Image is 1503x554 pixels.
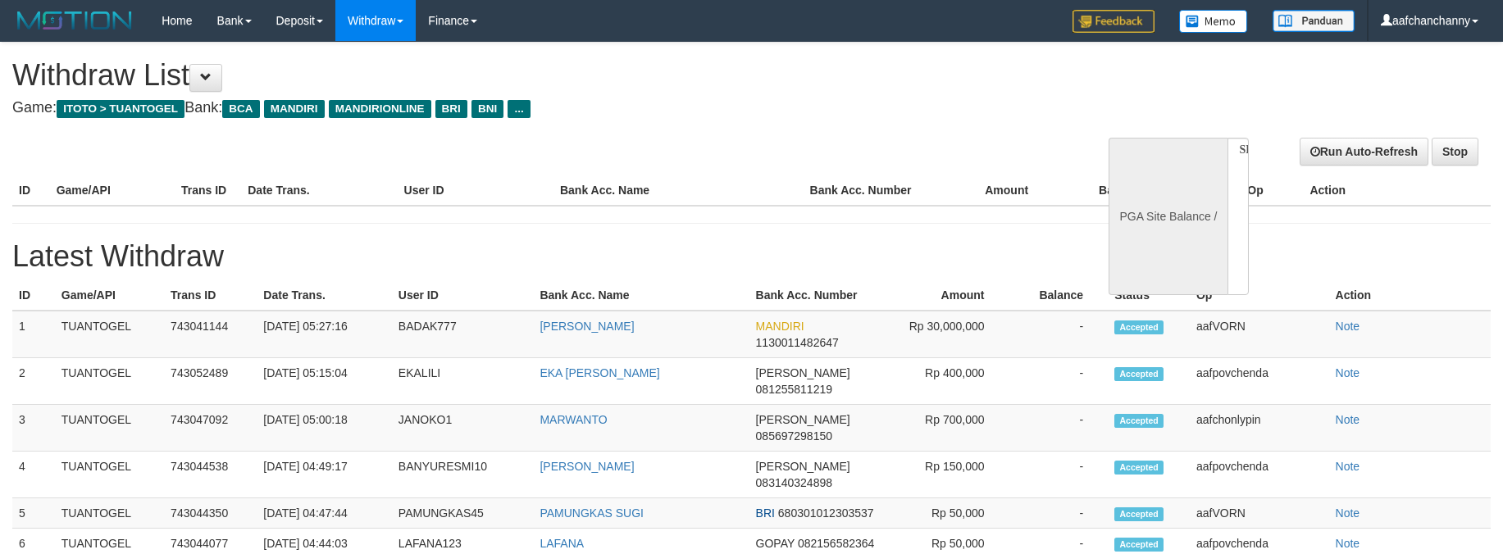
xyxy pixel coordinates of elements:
td: 3 [12,405,55,452]
span: BRI [435,100,467,118]
a: PAMUNGKAS SUGI [540,506,644,520]
th: User ID [392,280,534,311]
td: TUANTOGEL [55,358,164,405]
th: Bank Acc. Number [749,280,893,311]
th: Op [1190,280,1329,311]
span: 083140324898 [756,476,832,489]
span: BRI [756,506,775,520]
th: Bank Acc. Name [553,175,804,206]
td: TUANTOGEL [55,452,164,498]
td: TUANTOGEL [55,498,164,529]
th: User ID [398,175,553,206]
img: Feedback.jpg [1073,10,1155,33]
h1: Latest Withdraw [12,240,1491,273]
a: EKA [PERSON_NAME] [540,366,659,379]
td: [DATE] 04:49:17 [257,452,391,498]
td: 743052489 [164,358,257,405]
span: Accepted [1114,507,1164,521]
th: Trans ID [175,175,241,206]
a: Note [1336,413,1360,426]
th: Bank Acc. Number [804,175,928,206]
td: Rp 150,000 [892,452,1009,498]
td: aafVORN [1190,311,1329,358]
img: panduan.png [1273,10,1355,32]
th: Date Trans. [257,280,391,311]
td: 743041144 [164,311,257,358]
th: Trans ID [164,280,257,311]
th: Bank Acc. Name [533,280,749,311]
td: Rp 400,000 [892,358,1009,405]
td: - [1009,498,1109,529]
a: [PERSON_NAME] [540,320,634,333]
a: Run Auto-Refresh [1300,138,1428,166]
img: MOTION_logo.png [12,8,137,33]
span: MANDIRI [264,100,325,118]
div: PGA Site Balance / [1109,138,1227,295]
td: 2 [12,358,55,405]
span: ITOTO > TUANTOGEL [57,100,184,118]
span: MANDIRI [756,320,804,333]
a: Note [1336,460,1360,473]
td: PAMUNGKAS45 [392,498,534,529]
td: BADAK777 [392,311,534,358]
span: 1130011482647 [756,336,839,349]
a: Stop [1432,138,1478,166]
a: Note [1336,320,1360,333]
td: - [1009,358,1109,405]
td: aafVORN [1190,498,1329,529]
a: Note [1336,506,1360,520]
th: Amount [892,280,1009,311]
td: [DATE] 05:00:18 [257,405,391,452]
th: ID [12,175,50,206]
span: BNI [471,100,503,118]
span: Accepted [1114,414,1164,428]
a: [PERSON_NAME] [540,460,634,473]
span: 680301012303537 [778,506,874,520]
td: TUANTOGEL [55,405,164,452]
td: Rp 30,000,000 [892,311,1009,358]
span: ... [508,100,530,118]
span: Accepted [1114,538,1164,552]
td: - [1009,452,1109,498]
td: - [1009,405,1109,452]
td: 5 [12,498,55,529]
th: Amount [928,175,1053,206]
span: 085697298150 [756,429,832,443]
span: [PERSON_NAME] [756,413,850,426]
td: 4 [12,452,55,498]
td: EKALILI [392,358,534,405]
th: Date Trans. [241,175,397,206]
a: LAFANA [540,537,584,550]
span: [PERSON_NAME] [756,460,850,473]
th: Action [1329,280,1491,311]
th: Game/API [50,175,175,206]
td: 1 [12,311,55,358]
span: 081255811219 [756,383,832,396]
span: Accepted [1114,461,1164,475]
a: MARWANTO [540,413,607,426]
a: Note [1336,537,1360,550]
span: BCA [222,100,259,118]
img: Button%20Memo.svg [1179,10,1248,33]
h1: Withdraw List [12,59,986,92]
th: Game/API [55,280,164,311]
h4: Game: Bank: [12,100,986,116]
td: aafchonlypin [1190,405,1329,452]
td: [DATE] 05:15:04 [257,358,391,405]
th: Balance [1053,175,1168,206]
th: Balance [1009,280,1109,311]
td: TUANTOGEL [55,311,164,358]
td: 743044538 [164,452,257,498]
td: [DATE] 04:47:44 [257,498,391,529]
th: Action [1303,175,1491,206]
a: Note [1336,366,1360,379]
td: 743044350 [164,498,257,529]
td: aafpovchenda [1190,358,1329,405]
td: - [1009,311,1109,358]
span: Accepted [1114,367,1164,381]
th: Op [1241,175,1303,206]
td: 743047092 [164,405,257,452]
td: JANOKO1 [392,405,534,452]
th: ID [12,280,55,311]
td: [DATE] 05:27:16 [257,311,391,358]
